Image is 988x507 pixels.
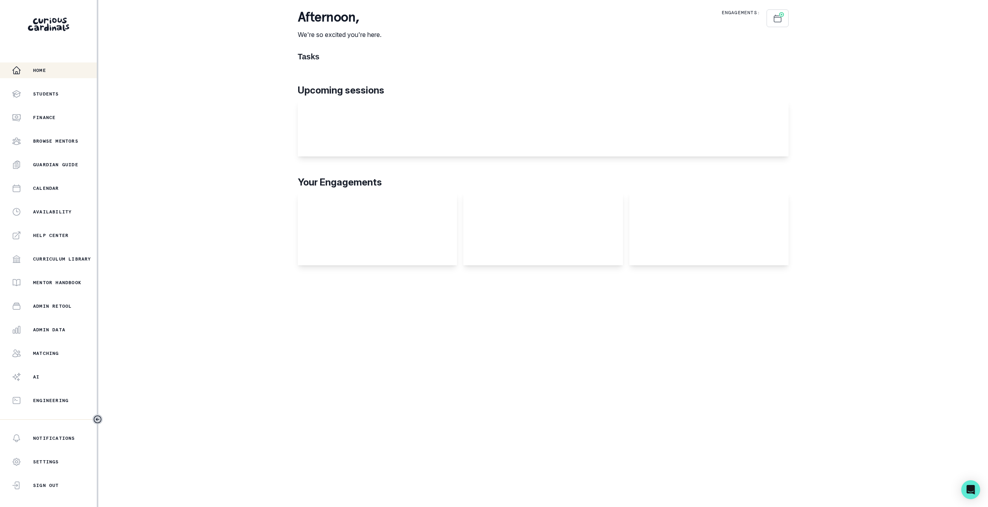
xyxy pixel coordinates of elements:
div: Open Intercom Messenger [961,480,980,499]
p: Admin Data [33,327,65,333]
p: Guardian Guide [33,162,78,168]
p: Engagements: [722,9,760,16]
img: Curious Cardinals Logo [28,18,69,31]
p: Sign Out [33,482,59,489]
p: Browse Mentors [33,138,78,144]
p: afternoon , [298,9,382,25]
p: We're so excited you're here. [298,30,382,39]
p: Mentor Handbook [33,279,81,286]
button: Toggle sidebar [92,414,103,424]
p: Finance [33,114,55,121]
p: Availability [33,209,72,215]
p: Matching [33,350,59,356]
h1: Tasks [298,52,789,61]
button: Schedule Sessions [767,9,789,27]
p: Upcoming sessions [298,83,789,97]
p: Curriculum Library [33,256,91,262]
p: Admin Retool [33,303,72,309]
p: Your Engagements [298,175,789,189]
p: Calendar [33,185,59,191]
p: AI [33,374,39,380]
p: Notifications [33,435,75,441]
p: Students [33,91,59,97]
p: Help Center [33,232,68,239]
p: Engineering [33,397,68,404]
p: Home [33,67,46,73]
p: Settings [33,459,59,465]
